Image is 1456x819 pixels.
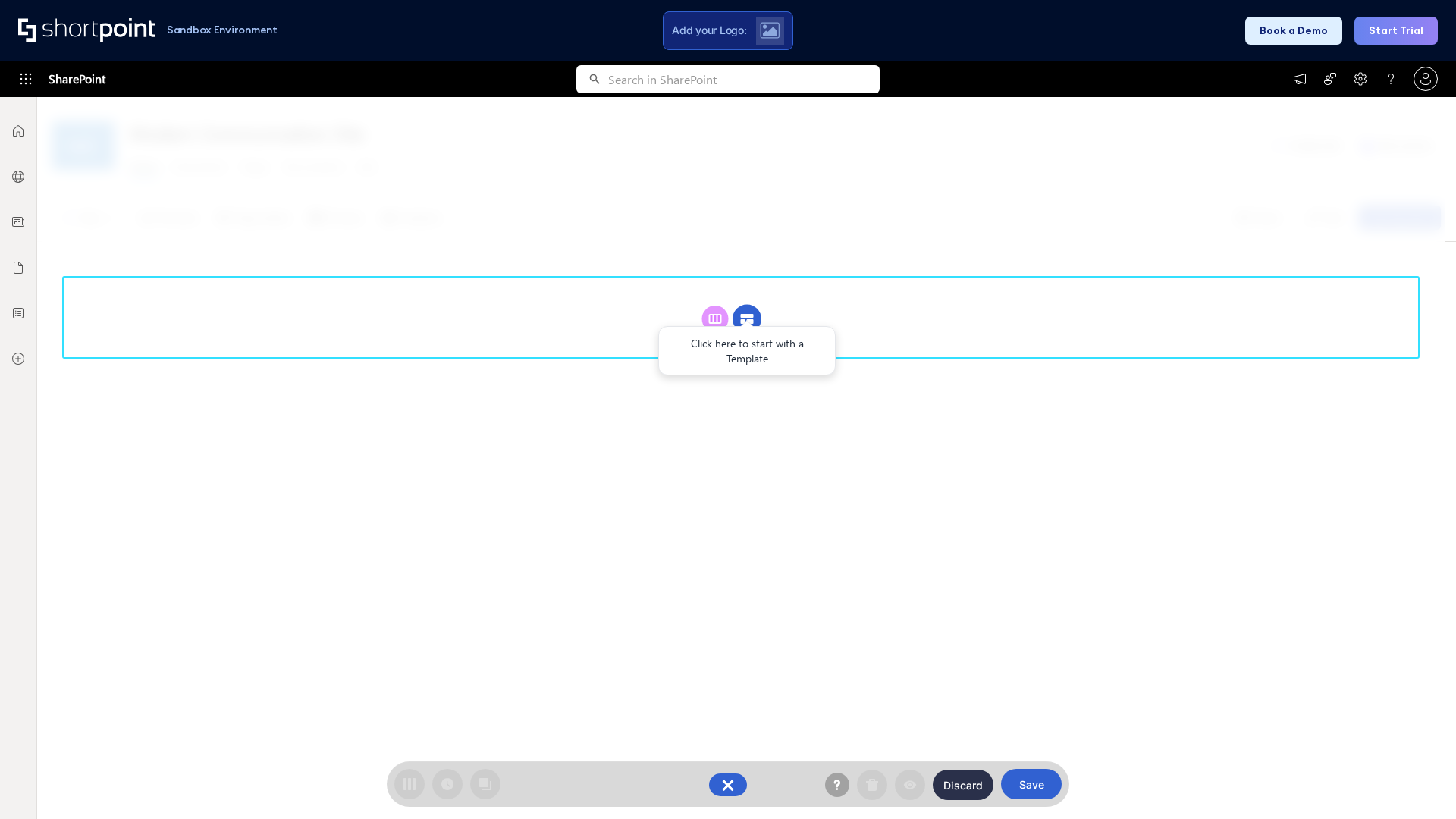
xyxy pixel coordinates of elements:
[933,770,993,800] button: Discard
[1245,17,1342,45] button: Book a Demo
[1001,769,1062,799] button: Save
[167,26,278,34] h1: Sandbox Environment
[672,24,746,37] span: Add your Logo:
[608,65,880,93] input: Search in SharePoint
[49,61,105,97] span: SharePoint
[760,22,780,39] img: Upload logo
[1354,17,1438,45] button: Start Trial
[1380,746,1456,819] iframe: Chat Widget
